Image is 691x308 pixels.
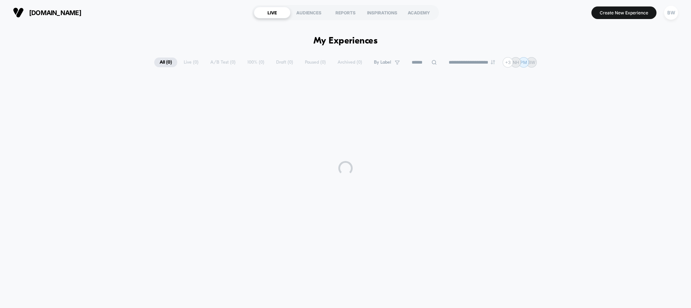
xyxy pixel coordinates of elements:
[11,7,83,18] button: [DOMAIN_NAME]
[29,9,81,17] span: [DOMAIN_NAME]
[591,6,656,19] button: Create New Experience
[662,5,680,20] button: BW
[254,7,290,18] div: LIVE
[520,60,527,65] p: PM
[290,7,327,18] div: AUDIENCES
[503,57,513,68] div: + 3
[364,7,401,18] div: INSPIRATIONS
[327,7,364,18] div: REPORTS
[314,36,378,46] h1: My Experiences
[513,60,519,65] p: NH
[528,60,535,65] p: BW
[13,7,24,18] img: Visually logo
[491,60,495,64] img: end
[664,6,678,20] div: BW
[154,58,177,67] span: All ( 0 )
[374,60,391,65] span: By Label
[401,7,437,18] div: ACADEMY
